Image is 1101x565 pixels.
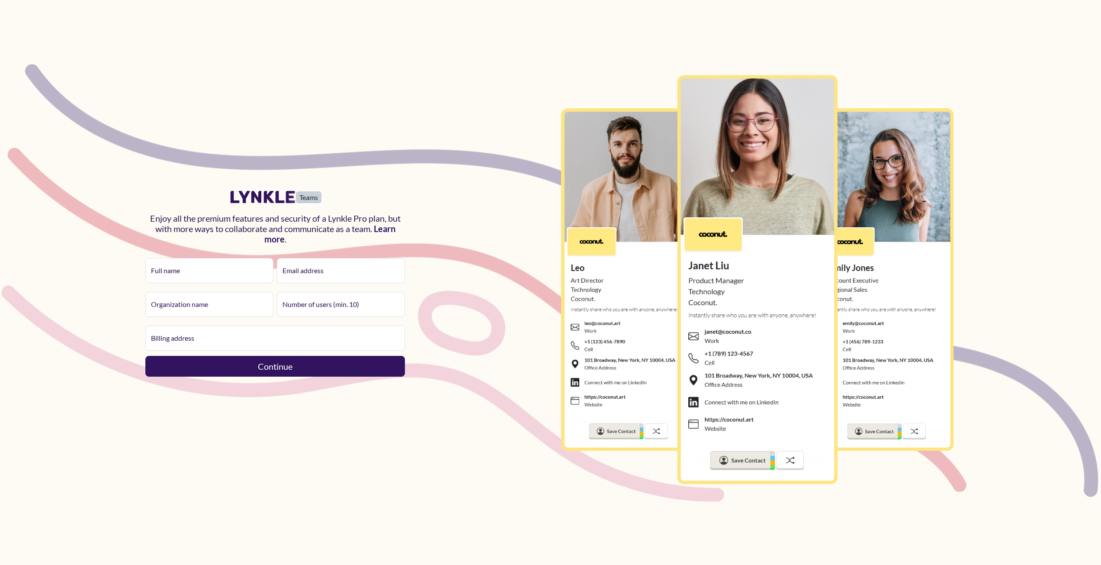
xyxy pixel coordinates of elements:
[229,187,296,207] h1: Lynkle
[145,356,405,377] button: Continue
[145,206,405,251] h2: Enjoy all the premium features and security of a Lynkle Pro plan, but with more ways to collabora...
[296,191,321,203] small: Teams
[264,223,395,244] a: Learn more
[229,193,321,201] a: LynkleTeams
[561,75,955,491] img: Lynkle digital business card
